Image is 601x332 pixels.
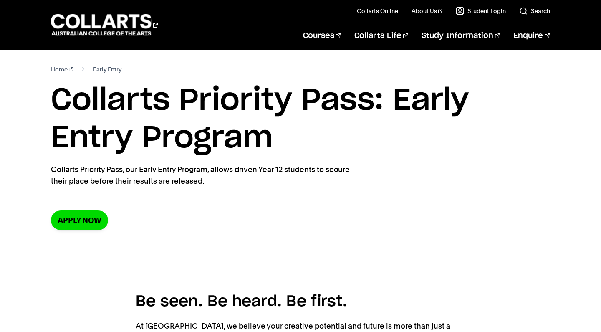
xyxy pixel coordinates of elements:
span: Be seen. Be heard. Be first. [136,294,347,309]
a: Apply now [51,210,108,230]
a: Enquire [513,22,550,50]
a: Student Login [456,7,506,15]
a: Collarts Online [357,7,398,15]
a: About Us [412,7,442,15]
a: Search [519,7,550,15]
div: Go to homepage [51,13,158,37]
p: Collarts Priority Pass, our Early Entry Program, allows driven Year 12 students to secure their p... [51,164,356,187]
a: Collarts Life [354,22,408,50]
h1: Collarts Priority Pass: Early Entry Program [51,82,550,157]
a: Home [51,63,73,75]
a: Study Information [422,22,500,50]
span: Early Entry [93,63,121,75]
a: Courses [303,22,341,50]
